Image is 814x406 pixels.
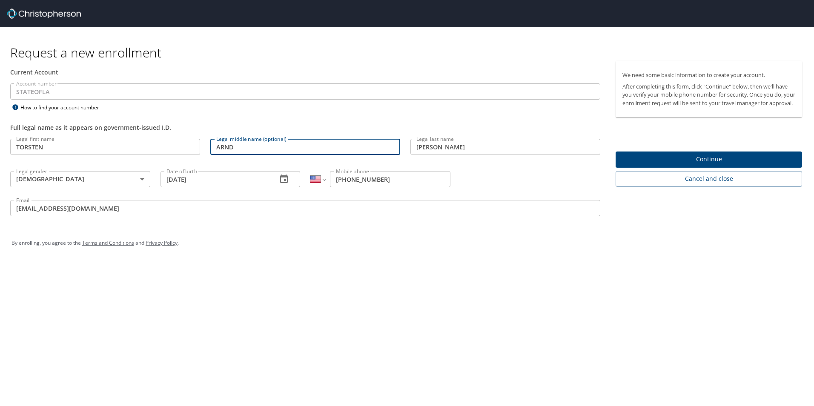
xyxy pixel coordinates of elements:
[622,83,795,107] p: After completing this form, click "Continue" below, then we'll have you verify your mobile phone ...
[10,68,600,77] div: Current Account
[330,171,450,187] input: Enter phone number
[146,239,178,246] a: Privacy Policy
[7,9,81,19] img: cbt logo
[10,44,809,61] h1: Request a new enrollment
[11,232,803,254] div: By enrolling, you agree to the and .
[10,123,600,132] div: Full legal name as it appears on government-issued I.D.
[10,102,117,113] div: How to find your account number
[622,174,795,184] span: Cancel and close
[616,171,802,187] button: Cancel and close
[82,239,134,246] a: Terms and Conditions
[616,152,802,168] button: Continue
[10,171,150,187] div: [DEMOGRAPHIC_DATA]
[161,171,271,187] input: MM/DD/YYYY
[622,71,795,79] p: We need some basic information to create your account.
[622,154,795,165] span: Continue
